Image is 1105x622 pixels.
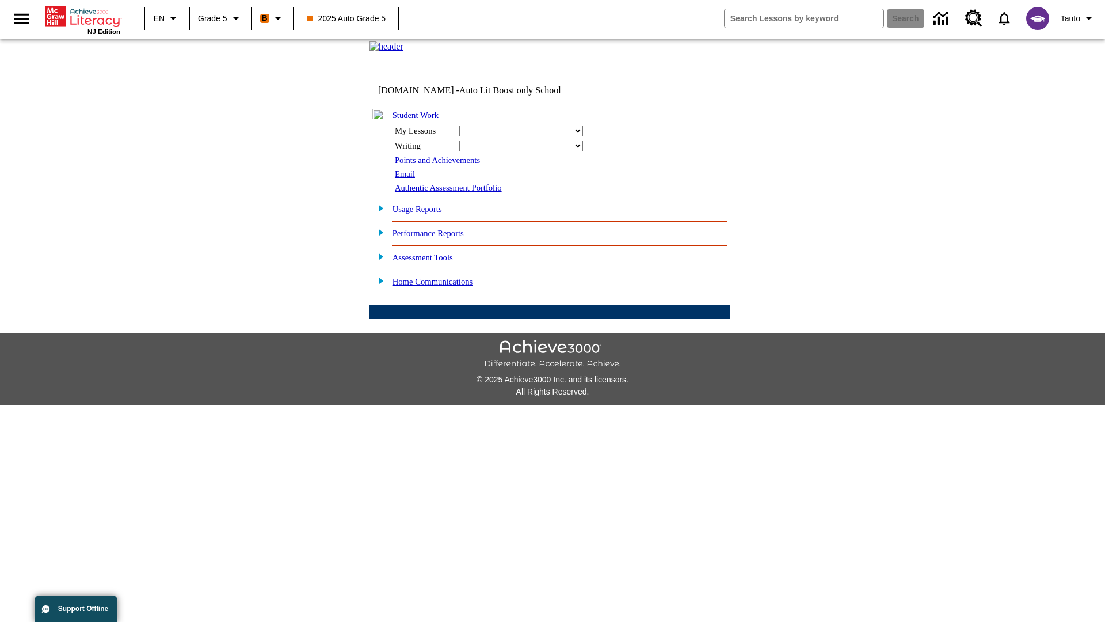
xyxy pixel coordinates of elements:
img: avatar image [1026,7,1049,30]
span: Support Offline [58,605,108,613]
button: Profile/Settings [1056,8,1100,29]
img: Achieve3000 Differentiate Accelerate Achieve [484,340,621,369]
a: Assessment Tools [393,253,453,262]
a: Email [395,169,415,179]
a: Resource Center, Will open in new tab [958,3,989,34]
span: NJ Edition [87,28,120,35]
img: header [369,41,403,52]
a: Points and Achievements [395,155,480,165]
div: Home [45,4,120,35]
a: Performance Reports [393,229,464,238]
input: search field [725,9,883,28]
span: Tauto [1061,13,1080,25]
a: Data Center [927,3,958,35]
a: Home Communications [393,277,473,286]
img: plus.gif [372,275,384,286]
a: Usage Reports [393,204,442,214]
span: B [262,11,268,25]
div: My Lessons [395,126,452,136]
button: Support Offline [35,596,117,622]
img: plus.gif [372,203,384,213]
span: 2025 Auto Grade 5 [307,13,386,25]
a: Authentic Assessment Portfolio [395,183,502,192]
a: Student Work [393,111,439,120]
img: plus.gif [372,227,384,237]
button: Grade: Grade 5, Select a grade [193,8,247,29]
span: EN [154,13,165,25]
nobr: Auto Lit Boost only School [459,85,561,95]
button: Open side menu [5,2,39,36]
a: Notifications [989,3,1019,33]
button: Select a new avatar [1019,3,1056,33]
button: Boost Class color is orange. Change class color [256,8,289,29]
img: minus.gif [372,109,384,119]
td: [DOMAIN_NAME] - [378,85,590,96]
div: Writing [395,141,452,151]
span: Grade 5 [198,13,227,25]
button: Language: EN, Select a language [148,8,185,29]
img: plus.gif [372,251,384,261]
